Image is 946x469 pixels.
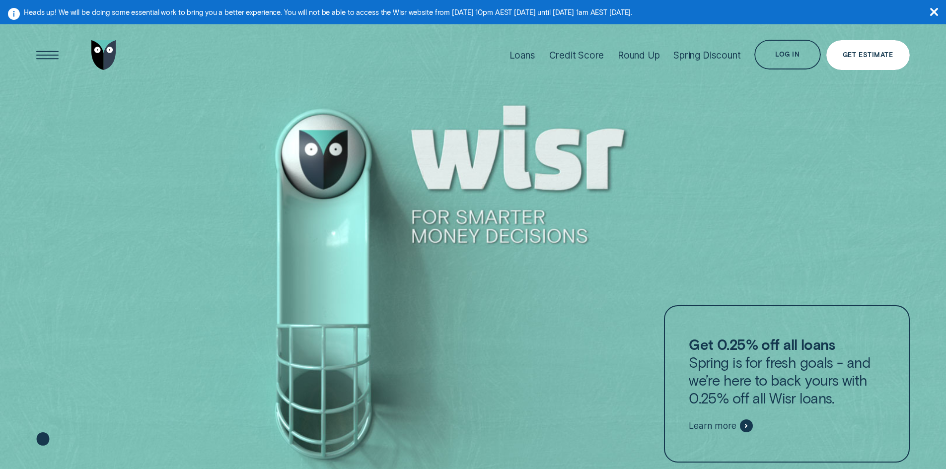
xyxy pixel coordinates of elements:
[89,22,119,88] a: Go to home page
[843,52,893,58] div: Get Estimate
[826,40,910,70] a: Get Estimate
[754,40,820,69] button: Log in
[618,50,660,61] div: Round Up
[549,50,604,61] div: Credit Score
[509,22,535,88] a: Loans
[91,40,116,70] img: Wisr
[689,335,835,353] strong: Get 0.25% off all loans
[618,22,660,88] a: Round Up
[673,50,740,61] div: Spring Discount
[664,305,909,463] a: Get 0.25% off all loansSpring is for fresh goals - and we’re here to back yours with 0.25% off al...
[549,22,604,88] a: Credit Score
[33,40,63,70] button: Open Menu
[689,335,884,407] p: Spring is for fresh goals - and we’re here to back yours with 0.25% off all Wisr loans.
[689,420,736,431] span: Learn more
[673,22,740,88] a: Spring Discount
[509,50,535,61] div: Loans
